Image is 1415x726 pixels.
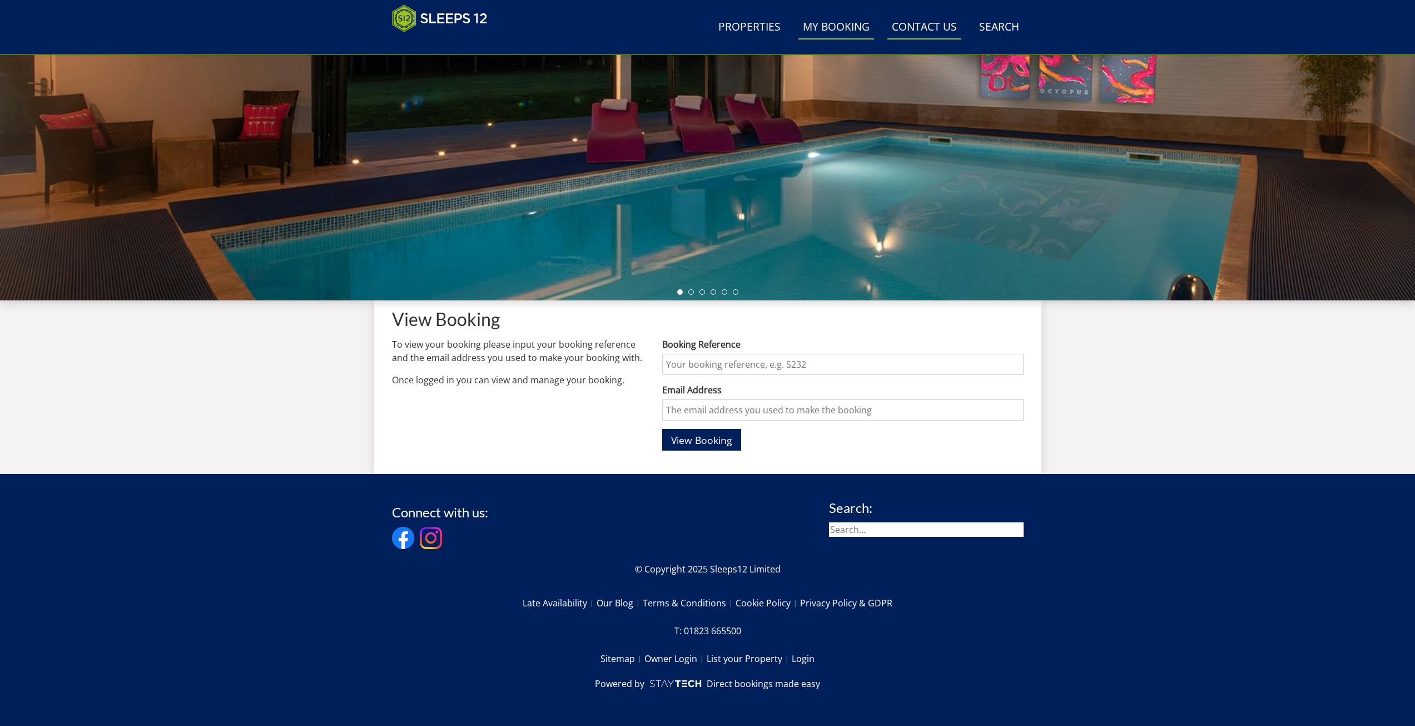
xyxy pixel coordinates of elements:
a: Login [792,649,815,668]
a: Privacy Policy & GDPR [800,594,892,613]
input: The email address you used to make the booking [662,399,1023,421]
button: View Booking [662,429,741,451]
input: Your booking reference, e.g. S232 [662,354,1023,375]
img: Facebook [392,527,414,549]
img: Sleeps 12 [392,4,488,32]
a: List your Property [707,649,792,668]
h1: View Booking [392,309,1024,329]
p: To view your booking please input your booking reference and the email address you used to make y... [392,338,645,364]
iframe: Customer reviews powered by Trustpilot [386,39,503,48]
p: Once logged in you can view and manage your booking. [392,373,645,387]
a: T: 01823 665500 [674,621,741,640]
label: Email Address [662,383,1023,397]
p: © Copyright 2025 Sleeps12 Limited [392,562,1024,576]
img: scrumpy.png [649,677,702,690]
a: Terms & Conditions [643,594,736,613]
input: Search... [829,522,1024,537]
a: Search [975,15,1024,40]
a: Sitemap [600,649,644,668]
a: Late Availability [523,594,597,613]
a: Properties [714,15,785,40]
h3: Connect with us: [392,505,488,520]
a: Owner Login [644,649,707,668]
label: Booking Reference [662,338,1023,351]
h3: Search: [829,501,1024,515]
span: View Booking [671,433,732,447]
a: Powered byDirect bookings made easy [595,677,820,690]
a: Cookie Policy [736,594,800,613]
a: My Booking [798,15,874,40]
img: Instagram [420,527,442,549]
a: Contact Us [887,15,961,40]
a: Our Blog [597,594,643,613]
